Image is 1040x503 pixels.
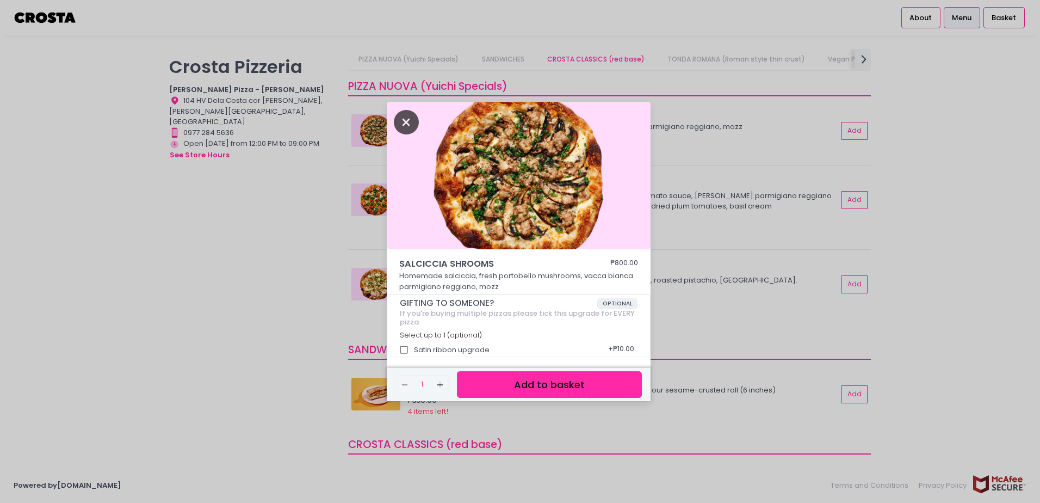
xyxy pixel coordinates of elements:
[394,116,419,127] button: Close
[457,371,642,398] button: Add to basket
[610,257,638,271] div: ₱800.00
[399,271,639,292] p: Homemade salciccia, fresh portobello mushrooms, vacca bianca parmigiano reggiano, mozz
[400,309,638,326] div: If you're buying multiple pizzas please tick this upgrade for EVERY pizza
[400,298,597,308] span: GIFTING TO SOMEONE?
[387,102,651,250] img: SALCICCIA SHROOMS
[597,298,638,309] span: OPTIONAL
[400,330,482,340] span: Select up to 1 (optional)
[399,257,579,271] span: SALCICCIA SHROOMS
[604,340,637,360] div: + ₱10.00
